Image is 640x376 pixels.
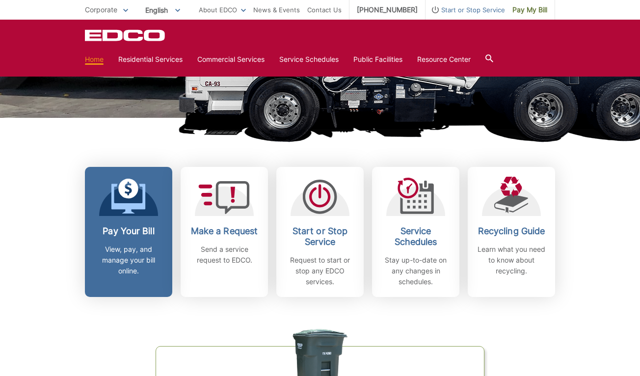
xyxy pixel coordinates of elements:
[379,255,452,287] p: Stay up-to-date on any changes in schedules.
[92,244,165,276] p: View, pay, and manage your bill online.
[85,54,104,65] a: Home
[417,54,471,65] a: Resource Center
[284,255,356,287] p: Request to start or stop any EDCO services.
[138,2,187,18] span: English
[468,167,555,297] a: Recycling Guide Learn what you need to know about recycling.
[353,54,402,65] a: Public Facilities
[475,244,548,276] p: Learn what you need to know about recycling.
[85,167,172,297] a: Pay Your Bill View, pay, and manage your bill online.
[279,54,339,65] a: Service Schedules
[188,244,261,266] p: Send a service request to EDCO.
[92,226,165,237] h2: Pay Your Bill
[253,4,300,15] a: News & Events
[284,226,356,247] h2: Start or Stop Service
[85,5,117,14] span: Corporate
[118,54,183,65] a: Residential Services
[197,54,265,65] a: Commercial Services
[512,4,547,15] span: Pay My Bill
[199,4,246,15] a: About EDCO
[475,226,548,237] h2: Recycling Guide
[372,167,459,297] a: Service Schedules Stay up-to-date on any changes in schedules.
[379,226,452,247] h2: Service Schedules
[188,226,261,237] h2: Make a Request
[181,167,268,297] a: Make a Request Send a service request to EDCO.
[307,4,342,15] a: Contact Us
[85,29,166,41] a: EDCD logo. Return to the homepage.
